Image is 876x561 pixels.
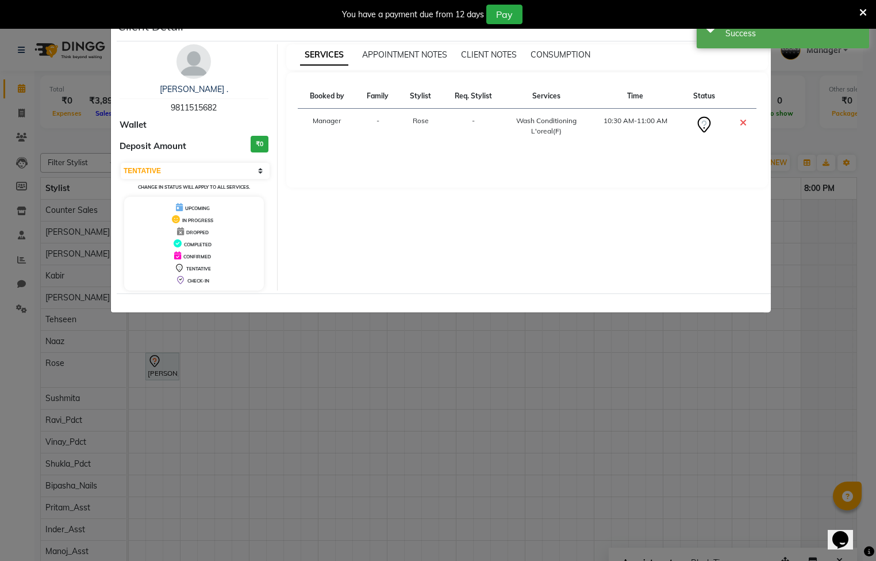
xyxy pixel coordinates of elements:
span: UPCOMING [185,205,210,211]
span: Deposit Amount [120,140,186,153]
th: Services [504,84,588,109]
span: Wallet [120,119,147,132]
th: Req. Stylist [442,84,504,109]
span: 9811515682 [171,102,217,113]
span: CONSUMPTION [531,49,590,60]
button: Pay [486,5,522,24]
span: CHECK-IN [187,278,209,284]
span: IN PROGRESS [182,217,213,223]
th: Time [588,84,682,109]
td: Manager [298,109,356,144]
iframe: chat widget [828,515,865,549]
small: Change in status will apply to all services. [138,184,250,190]
span: APPOINTMENT NOTES [362,49,447,60]
h3: ₹0 [251,136,268,152]
div: Success [725,28,860,40]
a: [PERSON_NAME] . [160,84,228,94]
span: Rose [413,116,429,125]
td: - [442,109,504,144]
span: CLIENT NOTES [461,49,517,60]
span: COMPLETED [184,242,212,247]
span: CONFIRMED [183,254,211,259]
td: 10:30 AM-11:00 AM [588,109,682,144]
th: Family [356,84,399,109]
th: Status [682,84,725,109]
th: Booked by [298,84,356,109]
span: SERVICES [300,45,348,66]
td: - [356,109,399,144]
img: avatar [176,44,211,79]
span: TENTATIVE [186,266,211,272]
div: You have a payment due from 12 days [342,9,484,21]
th: Stylist [399,84,442,109]
span: DROPPED [186,230,209,235]
div: Wash Conditioning L'oreal(F) [511,116,581,136]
